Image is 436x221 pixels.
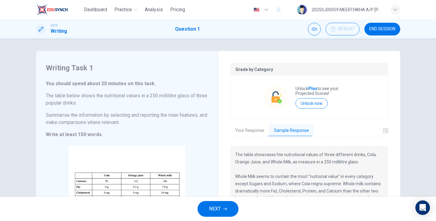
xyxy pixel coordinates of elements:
[46,132,103,137] strong: Write at least 150 words.
[296,98,328,109] button: Unlock now
[209,205,221,213] span: NEXT
[364,23,400,35] button: END SESSION
[296,86,354,96] p: Unlock to see your Projected Scores!
[308,86,317,91] strong: Plus
[175,25,200,33] h1: Question 1
[36,4,68,16] img: EduSynch logo
[269,124,314,137] button: Sample Response
[326,23,360,35] div: Hide
[145,6,163,13] span: Analysis
[338,27,354,32] span: 00:05:07
[308,23,321,35] div: Mute
[114,6,132,13] span: Practice
[84,6,107,13] span: Dashboard
[369,27,395,32] span: END SESSION
[230,124,388,137] div: basic tabs example
[168,4,188,15] button: Pricing
[46,63,208,73] h4: Writing Task 1
[82,4,110,15] button: Dashboard
[230,124,269,137] button: Your Response
[415,200,430,215] div: Open Intercom Messenger
[297,5,307,15] img: Profile picture
[46,112,208,126] h6: Summarise the information by selecting and reporting the main features, and make comparisons wher...
[46,80,208,87] h6: You should spend about 20 minutes on this task.
[198,201,238,217] button: NEXT
[51,23,58,28] span: IELTS
[170,6,185,13] span: Pricing
[326,23,360,35] button: 00:05:07
[36,4,82,16] a: EduSynch logo
[235,67,383,72] p: Grade by Category
[142,4,165,15] button: Analysis
[312,6,383,13] div: 2025SJ00059 MEERTHIKHA A/P [PERSON_NAME]
[46,92,208,107] h6: The table below shows the nutritional values in a 250 millilitre glass of three popular drinks.
[253,8,260,12] img: en
[112,4,140,15] button: Practice
[51,28,67,35] h1: Writing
